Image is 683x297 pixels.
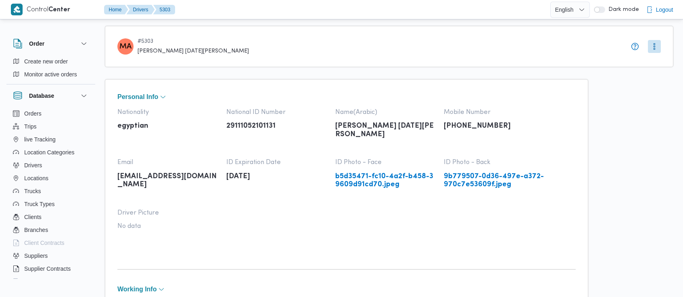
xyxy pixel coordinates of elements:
button: 5303 [153,5,175,15]
span: ID Photo - Back [444,159,545,166]
button: Home [104,5,128,15]
div: Muhammad Abadallah Jmuaah Abadalazaiaz [117,38,134,55]
span: Driver Picture [117,209,218,217]
span: # 5303 [138,38,249,45]
span: live Tracking [24,135,56,144]
button: Locations [10,172,92,185]
span: Email [117,159,218,166]
button: Devices [10,275,92,288]
button: Trucks [10,185,92,198]
span: MA [119,38,132,55]
span: No data [117,223,218,230]
span: Trucks [24,186,41,196]
span: National ID Number [226,109,327,116]
span: Devices [24,277,44,286]
span: Name(Arabic) [335,109,436,116]
button: Monitor active orders [10,68,92,81]
span: Drivers [24,160,42,170]
span: Monitor active orders [24,70,77,79]
span: Suppliers [24,251,48,261]
button: live Tracking [10,133,92,146]
span: Dark mode [605,6,639,13]
span: Truck Types [24,199,54,209]
p: 29111052101131 [226,122,327,131]
button: Location Categories [10,146,92,159]
button: Branches [10,223,92,236]
span: Create new order [24,57,68,66]
div: Personal Info [117,102,576,255]
span: Working Info [117,286,157,293]
img: X8yXhbKr1z7QwAAAABJRU5ErkJggg== [11,4,23,15]
div: Database [6,107,95,282]
button: Personal Info [117,94,576,100]
span: Clients [24,212,42,222]
button: Working Info [117,286,576,293]
button: More [648,40,661,53]
b: Center [48,7,70,13]
span: Branches [24,225,48,235]
button: Supplier Contracts [10,262,92,275]
button: Trips [10,120,92,133]
span: [PERSON_NAME] [DATE][PERSON_NAME] [138,48,249,55]
span: Client Contracts [24,238,65,248]
span: Logout [656,5,673,15]
span: Location Categories [24,147,75,157]
button: info [630,42,640,51]
button: Logout [643,2,677,18]
span: Personal Info [117,94,158,100]
span: Supplier Contracts [24,264,71,274]
button: Database [13,91,89,101]
h3: Database [29,91,54,101]
span: Mobile Number [444,109,545,116]
span: Trips [24,122,37,131]
p: [EMAIL_ADDRESS][DOMAIN_NAME] [117,173,218,189]
button: Order [13,39,89,48]
h3: Order [29,39,44,48]
span: ID Expiration Date [226,159,327,166]
span: ID Photo - Face [335,159,436,166]
button: Create new order [10,55,92,68]
p: [DATE] [226,173,327,181]
a: 9b779507-0d36-497e-a372-970c7e53609f.jpeg [444,173,545,189]
span: Nationality [117,109,218,116]
button: Client Contracts [10,236,92,249]
button: Clients [10,211,92,223]
p: [PERSON_NAME] [DATE][PERSON_NAME] [335,122,436,139]
p: egyptian [117,122,218,131]
span: Locations [24,173,48,183]
span: Orders [24,109,42,118]
a: b5d35471-fc10-4a2f-b458-39609d91cd70.jpeg [335,173,436,189]
button: Drivers [10,159,92,172]
button: Drivers [127,5,155,15]
div: Order [6,55,95,84]
button: Suppliers [10,249,92,262]
button: Orders [10,107,92,120]
p: [PHONE_NUMBER] [444,122,545,131]
button: Truck Types [10,198,92,211]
